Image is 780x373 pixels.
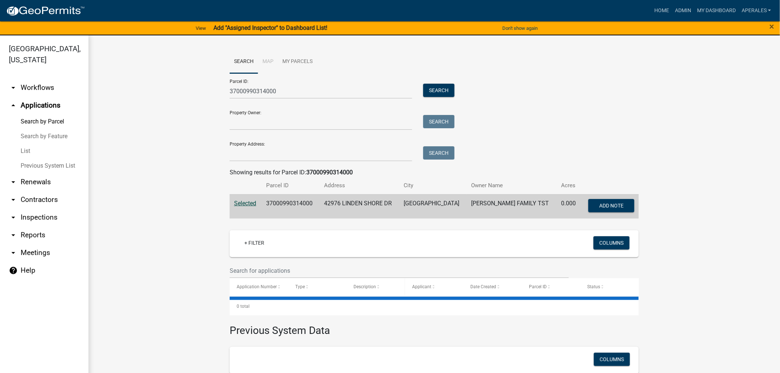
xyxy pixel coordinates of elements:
[9,83,18,92] i: arrow_drop_down
[347,278,405,296] datatable-header-cell: Description
[295,284,305,289] span: Type
[238,236,270,250] a: + Filter
[770,22,774,31] button: Close
[193,22,209,34] a: View
[599,202,623,208] span: Add Note
[230,278,288,296] datatable-header-cell: Application Number
[651,4,672,18] a: Home
[588,199,634,212] button: Add Note
[463,278,522,296] datatable-header-cell: Date Created
[694,4,739,18] a: My Dashboard
[412,284,431,289] span: Applicant
[9,213,18,222] i: arrow_drop_down
[580,278,639,296] datatable-header-cell: Status
[262,177,320,194] th: Parcel ID
[405,278,464,296] datatable-header-cell: Applicant
[529,284,547,289] span: Parcel ID
[9,195,18,204] i: arrow_drop_down
[423,115,455,128] button: Search
[9,101,18,110] i: arrow_drop_up
[278,50,317,74] a: My Parcels
[213,24,327,31] strong: Add "Assigned Inspector" to Dashboard List!
[230,50,258,74] a: Search
[557,194,582,219] td: 0.000
[672,4,694,18] a: Admin
[9,178,18,186] i: arrow_drop_down
[522,278,581,296] datatable-header-cell: Parcel ID
[423,146,455,160] button: Search
[320,177,400,194] th: Address
[230,168,639,177] div: Showing results for Parcel ID:
[9,248,18,257] i: arrow_drop_down
[499,22,541,34] button: Don't show again
[470,284,496,289] span: Date Created
[237,284,277,289] span: Application Number
[400,194,467,219] td: [GEOGRAPHIC_DATA]
[306,169,353,176] strong: 37000990314000
[557,177,582,194] th: Acres
[234,200,256,207] a: Selected
[230,316,639,338] h3: Previous System Data
[588,284,600,289] span: Status
[262,194,320,219] td: 37000990314000
[230,263,569,278] input: Search for applications
[288,278,347,296] datatable-header-cell: Type
[354,284,376,289] span: Description
[230,297,639,316] div: 0 total
[400,177,467,194] th: City
[467,177,557,194] th: Owner Name
[320,194,400,219] td: 42976 LINDEN SHORE DR
[593,236,630,250] button: Columns
[9,231,18,240] i: arrow_drop_down
[739,4,774,18] a: aperales
[423,84,455,97] button: Search
[594,353,630,366] button: Columns
[770,21,774,32] span: ×
[9,266,18,275] i: help
[467,194,557,219] td: [PERSON_NAME] FAMILY TST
